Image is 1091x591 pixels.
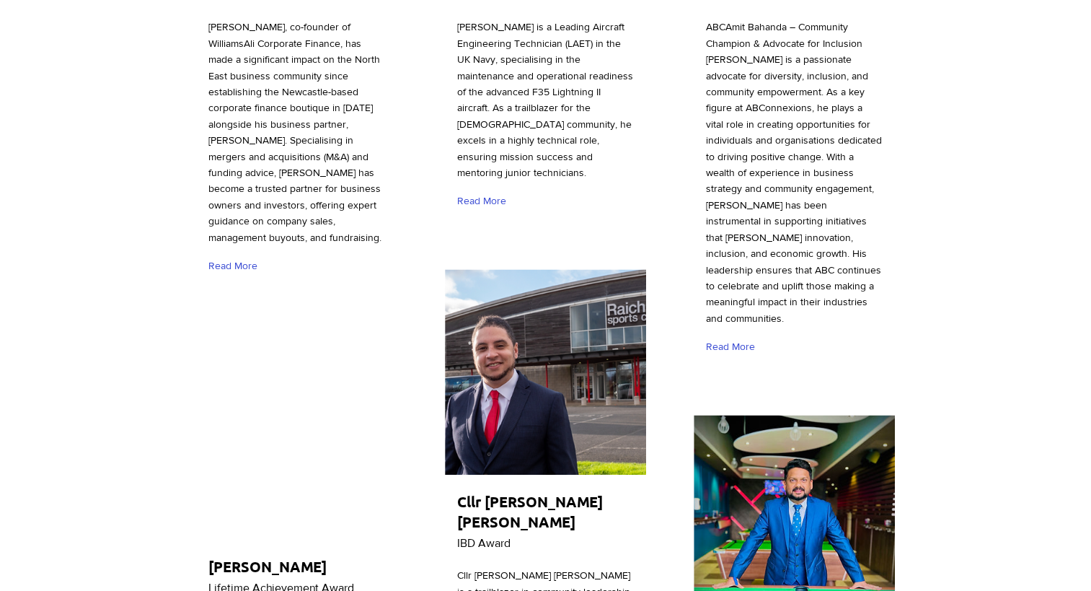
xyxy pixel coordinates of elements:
[445,269,646,475] img: Cllr Stephen Lewis Elms
[706,334,761,359] a: Read More
[457,21,633,178] span: [PERSON_NAME] is a Leading Aircraft Engineering Technician (LAET) in the UK Navy, specialising in...
[208,21,381,242] span: [PERSON_NAME], co-founder of WilliamsAli Corporate Finance, has made a significant impact on the ...
[706,340,755,354] span: Read More
[208,259,257,273] span: Read More
[457,537,511,549] span: IBD Award
[208,253,264,279] a: Read More
[457,188,513,214] a: Read More
[706,21,882,323] span: ABCAmit Bahanda – Community Champion & Advocate for Inclusion [PERSON_NAME] is a passionate advoc...
[208,557,327,576] span: [PERSON_NAME]
[457,194,506,209] span: Read More
[457,492,603,531] span: Cllr [PERSON_NAME] [PERSON_NAME]
[196,334,397,540] img: Ash Aggarwal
